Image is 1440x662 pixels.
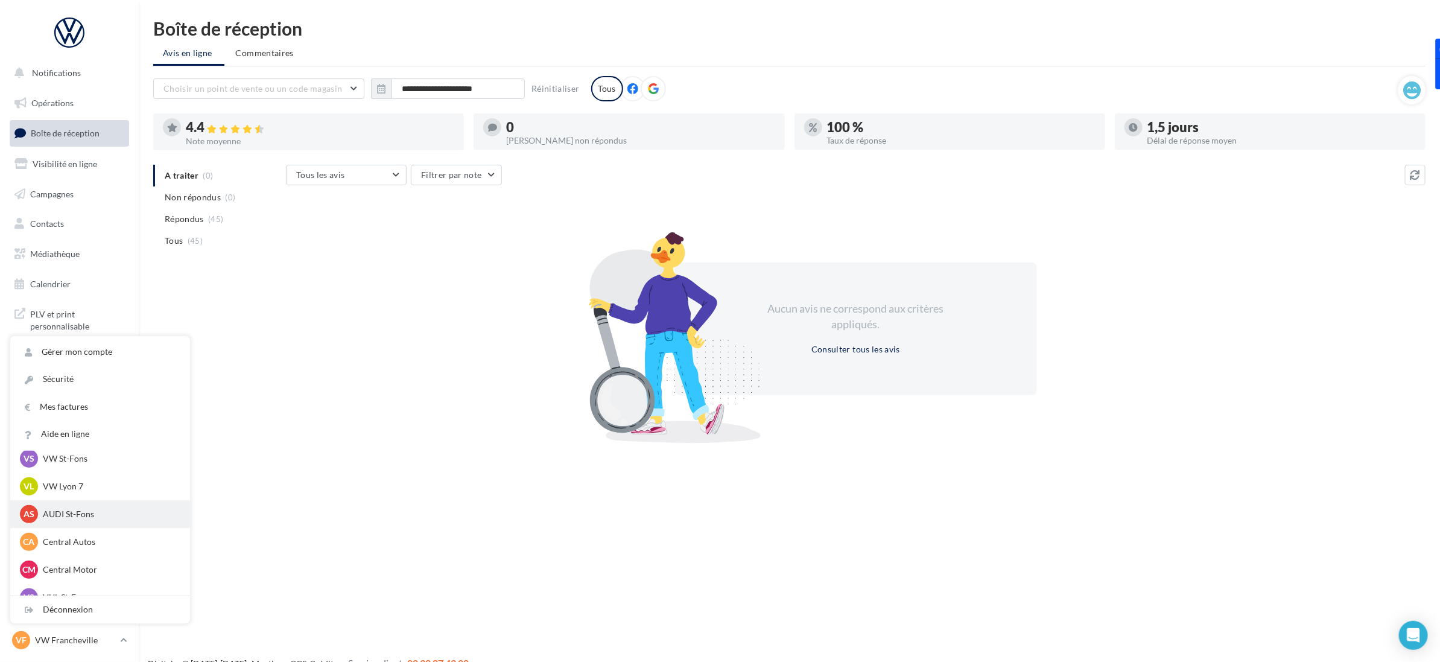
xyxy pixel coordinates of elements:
[752,301,960,332] div: Aucun avis ne correspond aux critères appliqués.
[188,236,203,246] span: (45)
[43,536,176,548] p: Central Autos
[296,170,345,180] span: Tous les avis
[7,272,132,297] a: Calendrier
[16,634,27,646] span: VF
[43,564,176,576] p: Central Motor
[30,218,64,229] span: Contacts
[22,564,36,576] span: CM
[1147,121,1416,134] div: 1,5 jours
[165,213,204,225] span: Répondus
[7,211,132,237] a: Contacts
[31,128,100,138] span: Boîte de réception
[208,214,223,224] span: (45)
[30,188,74,199] span: Campagnes
[30,249,80,259] span: Médiathèque
[527,81,585,96] button: Réinitialiser
[10,339,190,366] a: Gérer mon compte
[226,193,236,202] span: (0)
[1399,621,1428,650] div: Open Intercom Messenger
[506,121,775,134] div: 0
[30,279,71,289] span: Calendrier
[7,120,132,146] a: Boîte de réception
[31,98,74,108] span: Opérations
[10,421,190,448] a: Aide en ligne
[10,393,190,421] a: Mes factures
[7,241,132,267] a: Médiathèque
[43,508,176,520] p: AUDI St-Fons
[43,591,176,603] p: VUL St-Fons
[7,60,127,86] button: Notifications
[32,68,81,78] span: Notifications
[1147,136,1416,145] div: Délai de réponse moyen
[7,301,132,337] a: PLV et print personnalisable
[163,83,342,94] span: Choisir un point de vente ou un code magasin
[24,453,34,465] span: VS
[24,591,34,603] span: VS
[30,306,124,332] span: PLV et print personnalisable
[24,536,35,548] span: CA
[827,136,1096,145] div: Taux de réponse
[165,191,221,203] span: Non répondus
[153,78,364,99] button: Choisir un point de vente ou un code magasin
[10,629,129,652] a: VF VW Francheville
[186,137,454,145] div: Note moyenne
[7,182,132,207] a: Campagnes
[165,235,183,247] span: Tous
[35,634,115,646] p: VW Francheville
[153,19,1426,37] div: Boîte de réception
[10,596,190,623] div: Déconnexion
[24,480,34,492] span: VL
[7,151,132,177] a: Visibilité en ligne
[24,508,34,520] span: AS
[411,165,502,185] button: Filtrer par note
[10,366,190,393] a: Sécurité
[7,342,132,377] a: Campagnes DataOnDemand
[43,480,176,492] p: VW Lyon 7
[591,76,623,101] div: Tous
[286,165,407,185] button: Tous les avis
[807,342,905,357] button: Consulter tous les avis
[827,121,1096,134] div: 100 %
[7,91,132,116] a: Opérations
[506,136,775,145] div: [PERSON_NAME] non répondus
[43,453,176,465] p: VW St-Fons
[186,121,454,135] div: 4.4
[33,159,97,169] span: Visibilité en ligne
[236,47,294,59] span: Commentaires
